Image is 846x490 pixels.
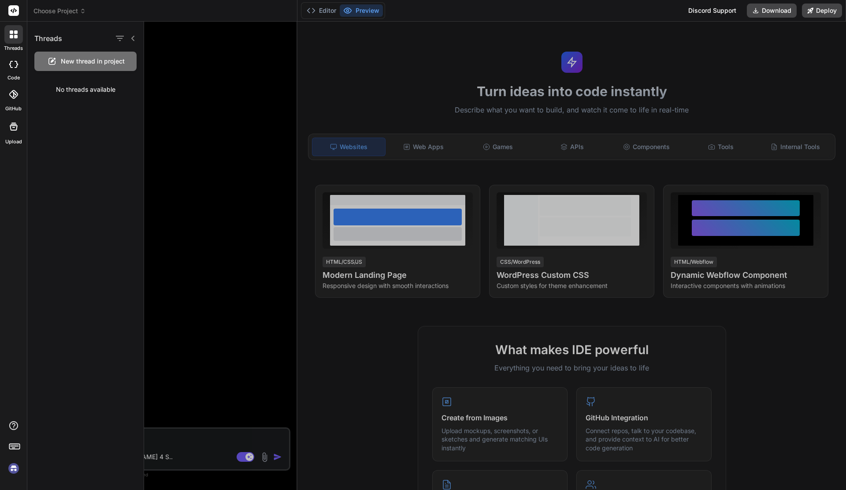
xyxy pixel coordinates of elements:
[33,7,86,15] span: Choose Project
[61,57,125,66] span: New thread in project
[747,4,797,18] button: Download
[7,74,20,82] label: code
[303,4,340,17] button: Editor
[34,33,62,44] h1: Threads
[683,4,742,18] div: Discord Support
[6,461,21,476] img: signin
[27,78,144,101] div: No threads available
[802,4,842,18] button: Deploy
[340,4,383,17] button: Preview
[5,138,22,146] label: Upload
[4,45,23,52] label: threads
[5,105,22,112] label: GitHub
